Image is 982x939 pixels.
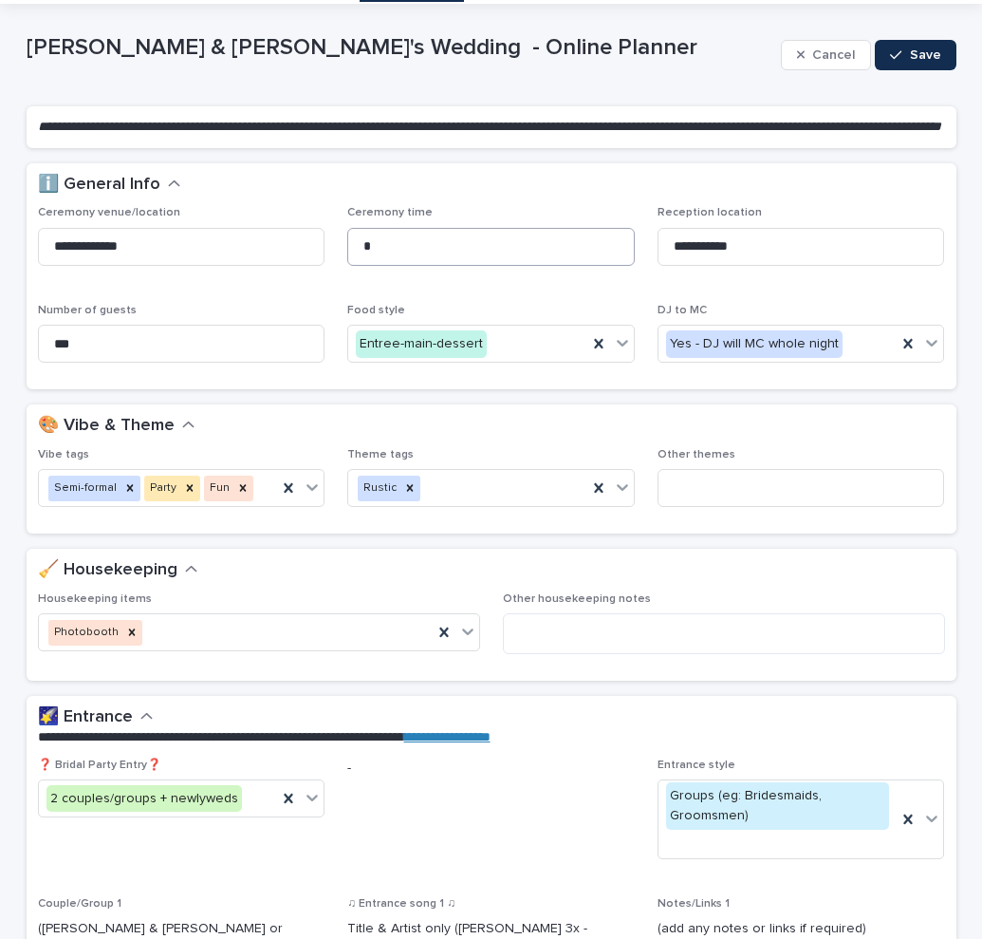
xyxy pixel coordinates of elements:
[658,898,730,910] span: Notes/Links 1
[347,305,405,316] span: Food style
[666,782,890,830] div: Groups (eg: Bridesmaids, Groomsmen)
[658,449,735,460] span: Other themes
[666,330,843,358] div: Yes - DJ will MC whole night
[38,305,137,316] span: Number of guests
[38,175,160,196] h2: ℹ️ General Info
[38,416,175,437] h2: 🎨 Vibe & Theme
[781,40,872,70] button: Cancel
[38,416,195,437] button: 🎨 Vibe & Theme
[658,760,735,771] span: Entrance style
[27,34,773,62] p: [PERSON_NAME] & [PERSON_NAME]'s Wedding - Online Planner
[144,476,179,501] div: Party
[38,560,177,581] h2: 🧹 Housekeeping
[38,175,181,196] button: ℹ️ General Info
[38,707,154,728] button: 🌠 Entrance
[347,898,455,910] span: ♫ Entrance song 1 ♫
[204,476,232,501] div: Fun
[658,305,707,316] span: DJ to MC
[48,476,120,501] div: Semi-formal
[48,620,121,646] div: Photobooth
[910,48,941,62] span: Save
[347,759,635,779] p: -
[38,707,133,728] h2: 🌠 Entrance
[658,207,762,218] span: Reception location
[46,785,242,813] div: 2 couples/groups + newlyweds
[38,898,121,910] span: Couple/Group 1
[38,207,180,218] span: Ceremony venue/location
[812,48,855,62] span: Cancel
[347,449,414,460] span: Theme tags
[356,330,487,358] div: Entree-main-dessert
[38,560,198,581] button: 🧹 Housekeeping
[38,593,152,605] span: Housekeeping items
[503,593,651,605] span: Other housekeeping notes
[875,40,955,70] button: Save
[38,760,161,771] span: ❓ Bridal Party Entry❓
[347,207,433,218] span: Ceremony time
[658,919,945,939] p: (add any notes or links if required)
[358,476,399,501] div: Rustic
[38,449,89,460] span: Vibe tags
